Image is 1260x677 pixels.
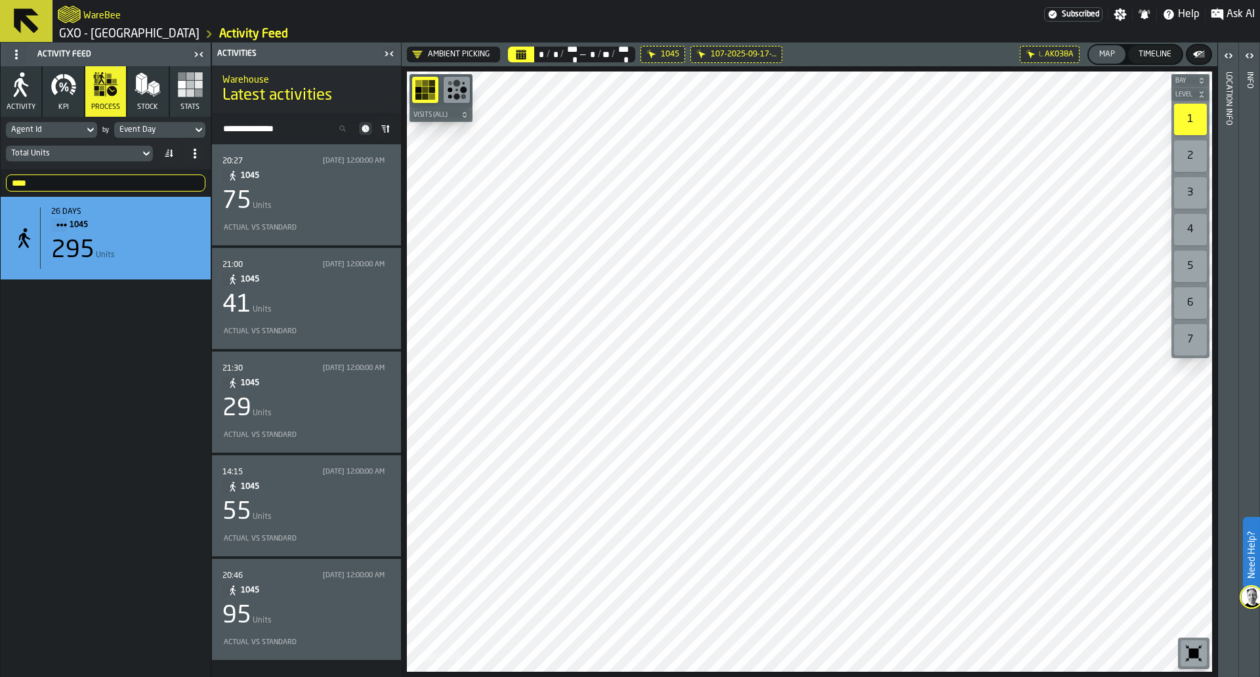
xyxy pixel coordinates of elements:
[222,221,390,235] div: RAW: Actual: N/A vs N/A
[1174,104,1207,135] div: 1
[11,149,135,158] div: DropdownMenuValue-uomCount
[212,248,401,349] div: stat-
[661,50,679,59] span: 1045
[611,49,616,60] div: /
[219,27,288,41] a: link-to-/wh/i/ae0cd702-8cb1-4091-b3be-0aee77957c79/feed/fdc57e91-80c9-44dd-92cd-81c982b068f3
[1062,10,1099,19] span: Subscribed
[241,480,380,494] span: 1045
[1039,51,1043,58] div: L.
[1171,174,1209,211] div: button-toolbar-undefined
[1108,8,1132,21] label: button-toggle-Settings
[253,616,272,625] span: Units
[412,49,490,60] div: DropdownMenuValue-TmK94kQkw9xMGbuopW5fq
[222,362,390,390] div: Title
[222,157,314,166] div: 20:27
[51,237,94,264] div: 295
[1171,88,1209,101] button: button-
[1171,74,1209,87] button: button-
[222,466,390,478] div: Start: 9/12/2025, 2:15:22 PM - End: 9/12/2025, 2:47:31 PM
[222,155,390,183] div: Title
[564,44,579,65] div: Select date range
[1239,43,1259,677] header: Info
[222,468,314,477] div: 14:15
[222,258,390,287] div: Title
[1173,77,1195,85] span: Bay
[222,569,390,582] div: Start: 9/18/2025, 8:46:15 PM - End: 9/18/2025, 9:34:30 PM
[550,49,560,60] div: Select date range
[222,155,390,167] div: Start: 9/1/2025, 8:27:49 PM - End: 9/1/2025, 9:31:20 PM
[1206,7,1260,22] label: button-toggle-Ask AI
[407,47,500,62] div: DropdownMenuValue-TmK94kQkw9xMGbuopW5fq
[215,49,380,58] div: Activities
[222,325,390,338] div: RAW: Actual: N/A vs N/A
[222,323,390,338] div: StatList-item-Actual vs Standard
[323,571,385,580] div: [DATE] 12:00:00 AM
[180,103,199,112] span: Stats
[1218,43,1238,677] header: Location Info
[7,103,35,112] span: Activity
[615,44,630,65] div: Select date range
[1171,138,1209,174] div: button-toolbar-undefined
[535,49,545,60] div: Select date range
[222,535,385,543] div: Actual vs Standard
[119,125,187,134] div: DropdownMenuValue-eventDay
[1187,45,1211,64] button: button-
[1245,69,1254,674] div: Info
[601,49,611,60] div: Select date range
[59,27,199,41] a: link-to-/wh/i/ae0cd702-8cb1-4091-b3be-0aee77957c79
[411,112,458,119] span: Visits (All)
[222,224,385,232] div: Actual vs Standard
[222,499,251,525] div: 55
[222,364,314,373] div: 21:30
[212,559,401,660] div: stat-
[114,122,205,138] div: DropdownMenuValue-eventDay
[222,466,390,494] div: Title
[241,376,380,390] span: 1045
[597,49,601,60] div: /
[212,352,401,453] div: stat-
[1227,7,1255,22] span: Ask AI
[1171,211,1209,248] div: button-toolbar-undefined
[222,603,251,629] div: 95
[1178,7,1200,22] span: Help
[222,72,390,85] h2: Sub Title
[1173,91,1195,98] span: Level
[241,169,380,183] span: 1045
[1044,7,1102,22] div: Menu Subscription
[1,197,211,279] div: stat-
[222,327,385,336] div: Actual vs Standard
[102,127,109,134] div: by
[222,532,390,546] div: RAW: Actual: N/A vs N/A
[1171,321,1209,358] div: button-toolbar-undefined
[1157,7,1205,22] label: button-toggle-Help
[222,638,385,647] div: Actual vs Standard
[212,455,401,556] div: stat-
[323,157,385,165] div: [DATE] 12:00:00 AM
[441,74,472,108] div: button-toolbar-undefined
[253,201,272,211] span: Units
[241,272,380,287] span: 1045
[508,47,635,62] div: Select date range
[253,512,272,522] span: Units
[212,66,401,113] div: title-Latest activities
[58,3,81,26] a: logo-header
[1174,287,1207,319] div: 6
[380,46,398,62] label: button-toggle-Close me
[1183,643,1204,664] svg: Reset zoom and position
[696,49,707,60] div: Hide filter
[508,47,534,62] button: Select date range
[83,8,121,21] h2: Sub Title
[545,49,550,60] div: /
[1219,45,1238,69] label: button-toggle-Open
[560,49,564,60] div: /
[6,146,153,161] div: DropdownMenuValue-uomCount
[96,251,115,260] span: Units
[446,79,467,100] svg: Show Congestion
[253,409,272,418] span: Units
[222,531,390,546] div: StatList-item-Actual vs Standard
[1133,8,1156,21] label: button-toggle-Notifications
[222,428,390,442] div: RAW: Actual: N/A vs N/A
[241,583,380,598] span: 1045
